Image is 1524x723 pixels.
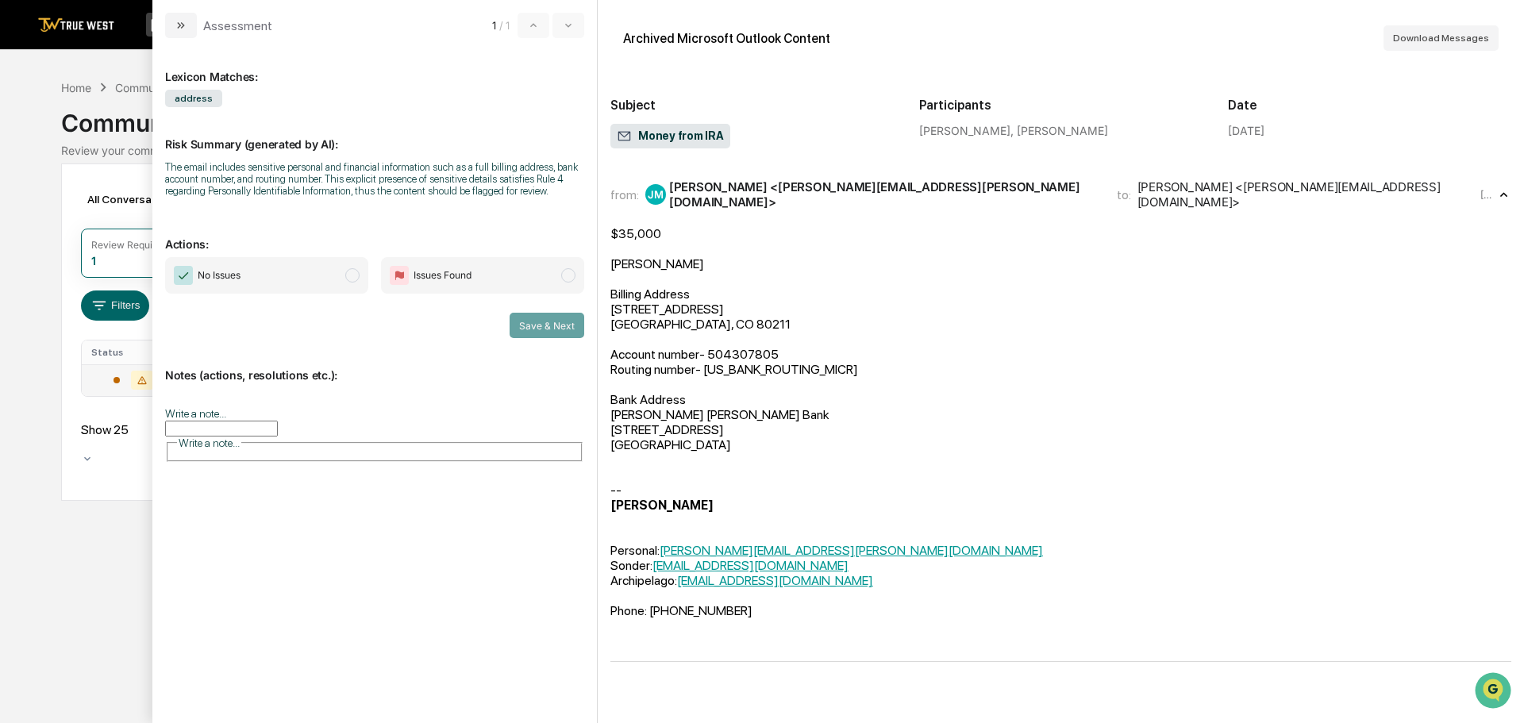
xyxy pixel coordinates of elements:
th: Status [82,340,186,364]
span: -- [610,483,622,498]
div: Lexicon Matches: [165,51,584,83]
div: [PERSON_NAME] [610,256,1511,271]
div: [DATE] [1228,124,1264,137]
div: Review your communication records across channels [61,144,1463,157]
div: 🗄️ [115,326,128,339]
span: [PERSON_NAME] [49,259,129,271]
span: Money from IRA [617,129,724,144]
div: [PERSON_NAME] <[PERSON_NAME][EMAIL_ADDRESS][DOMAIN_NAME]> [1137,179,1477,210]
img: 1746055101610-c473b297-6a78-478c-a979-82029cc54cd1 [16,121,44,150]
div: We're available if you need us! [71,137,218,150]
span: Preclearance [32,325,102,340]
span: [PERSON_NAME] [49,216,129,229]
div: 🔎 [16,356,29,369]
div: Phone: [PHONE_NUMBER] [610,603,1511,618]
button: See all [246,173,289,192]
button: Save & Next [510,313,584,338]
img: Flag [390,266,409,285]
a: 🗄️Attestations [109,318,203,347]
h2: Participants [919,98,1203,113]
a: Powered byPylon [112,393,192,406]
a: 🖐️Preclearance [10,318,109,347]
strong: [PERSON_NAME] [610,498,714,513]
div: Bank Address [610,392,1511,407]
a: [PERSON_NAME][EMAIL_ADDRESS][PERSON_NAME][DOMAIN_NAME] [660,543,1043,558]
div: $35,000 [610,226,1511,241]
a: [EMAIL_ADDRESS][DOMAIN_NAME] [677,573,873,588]
span: • [132,259,137,271]
div: [GEOGRAPHIC_DATA] [610,437,1511,452]
h2: Date [1228,98,1511,113]
div: Communications Archive [61,96,1463,137]
div: Show 25 [81,422,176,437]
div: Billing Address [610,287,1511,302]
span: to: [1117,187,1131,202]
span: • [132,216,137,229]
div: Communications Archive [115,81,244,94]
p: Risk Summary (generated by AI): [165,118,584,151]
p: Actions: [165,218,584,251]
span: Data Lookup [32,355,100,371]
div: The email includes sensitive personal and financial information such as a full billing address, b... [165,161,584,197]
span: No Issues [198,267,241,283]
div: JM [645,184,666,205]
img: Tammy Steffen [16,244,41,269]
div: Personal: [610,498,1511,558]
span: [DATE] [140,216,173,229]
div: [PERSON_NAME], [PERSON_NAME] [919,124,1203,137]
a: [EMAIL_ADDRESS][DOMAIN_NAME] [652,558,849,573]
button: Start new chat [270,126,289,145]
div: [STREET_ADDRESS] [610,302,1511,317]
span: 1 [492,19,496,32]
div: Archived Microsoft Outlook Content [623,31,830,46]
div: Account number- 504307805 Routing number- [US_BANK_ROUTING_MICR] [610,347,1511,377]
div: [PERSON_NAME] <[PERSON_NAME][EMAIL_ADDRESS][PERSON_NAME][DOMAIN_NAME]> [669,179,1098,210]
div: 🖐️ [16,326,29,339]
div: Sonder: [610,558,1511,573]
iframe: Open customer support [1473,671,1516,713]
p: How can we help? [16,33,289,59]
span: Issues Found [414,267,471,283]
div: Start new chat [71,121,260,137]
span: Write a note... [179,436,240,449]
img: 8933085812038_c878075ebb4cc5468115_72.jpg [33,121,62,150]
span: from: [610,187,639,202]
span: [DATE] [140,259,173,271]
button: Download Messages [1384,25,1499,51]
button: Filters [81,290,150,321]
div: Home [61,81,91,94]
span: Attestations [131,325,197,340]
div: [STREET_ADDRESS] [610,422,1511,437]
p: Notes (actions, resolutions etc.): [165,349,584,382]
img: logo [38,17,114,33]
div: Assessment [203,18,272,33]
div: Archipelago: [610,573,1511,588]
span: address [165,90,222,107]
h2: Subject [610,98,894,113]
div: All Conversations [81,187,201,212]
div: [PERSON_NAME] [PERSON_NAME] Bank [610,407,1511,422]
label: Write a note... [165,407,226,420]
div: Past conversations [16,176,106,189]
time: Thursday, September 4, 2025 at 1:44:13 PM [1480,189,1496,201]
span: Pylon [158,394,192,406]
div: Review Required [91,239,167,251]
span: Download Messages [1393,33,1489,44]
img: Checkmark [174,266,193,285]
a: 🔎Data Lookup [10,348,106,377]
div: [GEOGRAPHIC_DATA], CO 80211 [610,317,1511,332]
span: / 1 [499,19,514,32]
div: 1 [91,254,96,267]
img: Tammy Steffen [16,201,41,226]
